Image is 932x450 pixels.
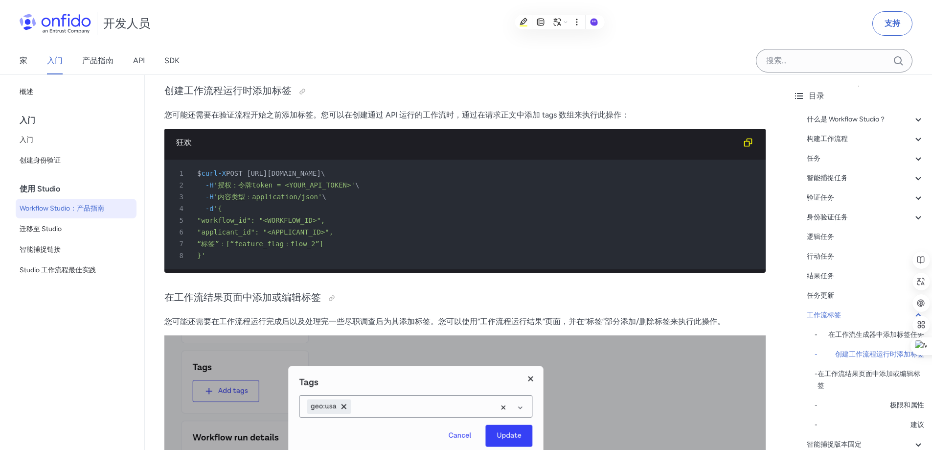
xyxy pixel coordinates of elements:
[322,193,326,201] font: \
[20,116,35,125] font: 入门
[20,204,104,213] font: Workflow Studio：产品指南
[164,317,725,326] font: 您可能还需要在工作流程运行完成后以及处理完一些尽职调查后为其添加标签。您可以使用“工作流程运行结果”页面，并在“标签”部分添加/删除标签来执行此操作。
[180,228,183,236] font: 6
[807,231,924,243] a: 逻辑任务
[197,252,205,260] font: }'
[205,181,214,189] font: -H
[807,135,848,143] font: 构建工作流程
[180,205,183,213] font: 4
[20,14,91,33] img: Onfido 标志
[815,350,818,358] font: -
[20,184,60,193] font: 使用 Studio
[16,151,136,170] a: 创建身份验证
[180,181,183,189] font: 2
[180,252,183,260] font: 8
[815,419,924,431] a: -建议
[807,212,924,223] a: 身份验证任务
[807,233,834,241] font: 逻辑任务
[815,370,818,378] font: -
[16,240,136,260] a: 智能捕捉链接
[807,115,886,123] font: 什么是 Workflow Studio？
[872,11,912,36] a: 支持
[197,240,323,248] font: “标签”：[“feature_flag：flow_2”]
[201,169,218,177] font: curl
[807,290,924,302] a: 任务更新
[807,114,924,125] a: 什么是 Workflow Studio？
[756,49,912,72] input: Onfido 搜索输入字段
[835,350,924,358] font: 创建工作流程运行时添加标签
[815,421,818,429] font: -
[214,205,222,213] font: '{
[20,266,96,274] font: Studio 工作流程最佳实践
[807,193,834,202] font: 验证任务
[16,219,136,239] a: 迁移至 Studio
[815,401,818,409] font: -
[214,181,355,189] font: '授权：令牌token = <YOUR_API_TOKEN>'
[20,56,27,65] font: 家
[214,193,322,201] font: '内容类型：application/json'
[164,291,321,303] font: 在工作流结果页面中添加或编辑标签
[20,88,33,96] font: 概述
[738,133,758,152] button: 复制代码片段按钮
[20,225,62,233] font: 迁移至 Studio
[16,199,136,218] a: Workflow Studio：产品指南
[16,130,136,150] a: 入门
[164,47,180,74] a: SDK
[47,56,63,65] font: 入门
[807,309,924,321] a: 工作流标签
[16,261,136,280] a: Studio 工作流程最佳实践
[807,154,820,163] font: 任务
[82,56,114,65] font: 产品指南
[133,47,145,74] a: API
[807,153,924,165] a: 任务
[20,245,61,254] font: 智能捕捉链接
[807,251,924,262] a: 行动任务
[815,329,924,341] a: -在工作流生成器中添加标签任务
[885,19,900,28] font: 支持
[807,133,924,145] a: 构建工作流程
[164,110,629,119] font: 您可能还需要在验证流程开始之前添加标签。您可以在创建通过 API 运行的工作流时，通过在请求正文中添加 tags 数组来执行此操作：
[828,331,924,339] font: 在工作流生成器中添加标签任务
[180,193,183,201] font: 3
[180,216,183,224] font: 5
[180,240,183,248] font: 7
[218,169,226,177] font: -X
[180,169,183,177] font: 1
[890,401,924,409] font: 极限和属性
[807,174,848,182] font: 智能捕捉任务
[807,192,924,204] a: 验证任务
[20,156,61,165] font: 创建身份验证
[164,56,180,65] font: SDK
[807,272,834,280] font: 结果任务
[807,440,862,449] font: 智能捕捉版本固定
[815,349,924,360] a: -创建工作流程运行时添加标签
[133,56,145,65] font: API
[807,291,834,300] font: 任务更新
[807,311,841,319] font: 工作流标签
[815,331,818,339] font: -
[807,213,848,221] font: 身份验证任务
[321,169,325,177] font: \
[355,181,359,189] font: \
[20,47,27,74] a: 家
[47,47,63,74] a: 入门
[205,205,214,213] font: -d
[205,193,214,201] font: -H
[16,82,136,102] a: 概述
[815,400,924,411] a: -极限和属性
[164,85,292,96] font: 创建工作流程运行时添加标签
[226,169,321,177] font: POST [URL][DOMAIN_NAME]
[176,138,192,147] font: 狂欢
[809,91,824,100] font: 目录
[807,270,924,282] a: 结果任务
[910,421,924,429] font: 建议
[197,228,333,236] font: "applicant_id": "<APPLICANT_ID>",
[807,252,834,261] font: 行动任务
[103,16,150,30] font: 开发人员
[197,216,325,224] font: "workflow_id": "<WORKFLOW_ID>",
[197,169,201,177] font: $
[82,47,114,74] a: 产品指南
[818,370,920,390] font: 在工作流结果页面中添加或编辑标签
[815,368,924,392] a: -在工作流结果页面中添加或编辑标签
[807,172,924,184] a: 智能捕捉任务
